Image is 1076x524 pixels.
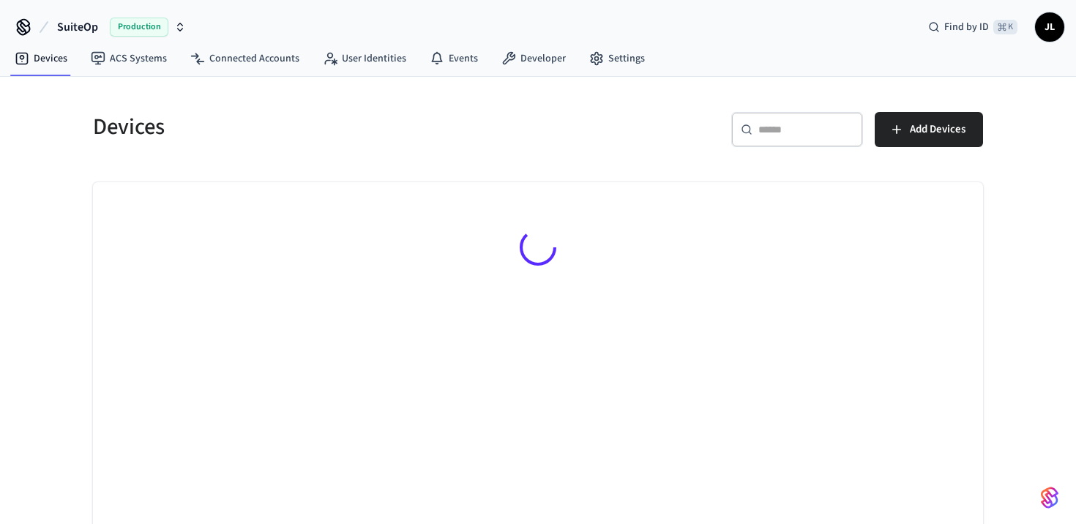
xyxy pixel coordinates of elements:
a: Connected Accounts [179,45,311,72]
a: Devices [3,45,79,72]
button: JL [1035,12,1064,42]
a: Events [418,45,490,72]
button: Add Devices [875,112,983,147]
span: ⌘ K [993,20,1017,34]
img: SeamLogoGradient.69752ec5.svg [1041,486,1058,509]
h5: Devices [93,112,529,142]
a: Developer [490,45,578,72]
span: Add Devices [910,120,965,139]
a: ACS Systems [79,45,179,72]
a: User Identities [311,45,418,72]
span: SuiteOp [57,18,98,36]
span: Find by ID [944,20,989,34]
a: Settings [578,45,657,72]
span: Production [110,18,168,37]
span: JL [1036,14,1063,40]
div: Find by ID⌘ K [916,14,1029,40]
